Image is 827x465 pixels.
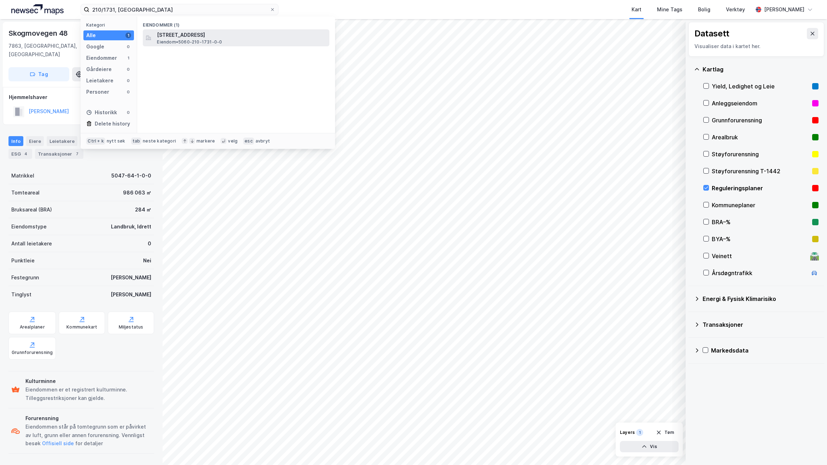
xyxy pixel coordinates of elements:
[703,65,819,74] div: Kartlag
[125,78,131,83] div: 0
[123,188,151,197] div: 986 063 ㎡
[137,17,335,29] div: Eiendommer (1)
[125,44,131,50] div: 0
[125,89,131,95] div: 0
[25,414,151,423] div: Forurensning
[764,5,804,14] div: [PERSON_NAME]
[86,42,104,51] div: Google
[12,350,53,355] div: Grunnforurensning
[636,429,643,436] div: 1
[11,172,34,180] div: Matrikkel
[148,239,151,248] div: 0
[35,149,83,159] div: Transaksjoner
[228,138,237,144] div: velg
[711,346,819,355] div: Markedsdata
[712,184,809,192] div: Reguleringsplaner
[197,138,215,144] div: markere
[694,42,818,51] div: Visualiser data i kartet her.
[86,65,112,74] div: Gårdeiere
[792,431,827,465] div: Kontrollprogram for chat
[243,138,254,145] div: esc
[11,273,39,282] div: Festegrunn
[694,28,729,39] div: Datasett
[8,67,69,81] button: Tag
[131,138,142,145] div: tab
[712,218,809,226] div: BRA–%
[712,235,809,243] div: BYA–%
[712,133,809,141] div: Arealbruk
[86,138,105,145] div: Ctrl + k
[119,324,143,330] div: Miljøstatus
[25,377,151,385] div: Kulturminne
[8,149,32,159] div: ESG
[651,427,679,438] button: Tøm
[26,136,44,146] div: Eiere
[111,172,151,180] div: 5047-64-1-0-0
[11,222,47,231] div: Eiendomstype
[86,22,134,28] div: Kategori
[620,441,679,452] button: Vis
[86,76,113,85] div: Leietakere
[74,150,81,157] div: 7
[86,108,117,117] div: Historikk
[125,110,131,115] div: 0
[111,222,151,231] div: Landbruk, Idrett
[712,82,809,91] div: Yield, Ledighet og Leie
[8,136,23,146] div: Info
[657,5,682,14] div: Mine Tags
[111,290,151,299] div: [PERSON_NAME]
[143,138,176,144] div: neste kategori
[66,324,97,330] div: Kommunekart
[703,295,819,303] div: Energi & Fysisk Klimarisiko
[22,150,29,157] div: 4
[89,4,270,15] input: Søk på adresse, matrikkel, gårdeiere, leietakere eller personer
[111,273,151,282] div: [PERSON_NAME]
[703,320,819,329] div: Transaksjoner
[712,252,807,260] div: Veinett
[95,120,130,128] div: Delete history
[11,205,52,214] div: Bruksareal (BRA)
[157,39,222,45] span: Eiendom • 5060-210-1731-0-0
[11,256,35,265] div: Punktleie
[125,33,131,38] div: 1
[107,138,125,144] div: nytt søk
[712,99,809,107] div: Anleggseiendom
[20,324,45,330] div: Arealplaner
[11,188,40,197] div: Tomteareal
[11,4,64,15] img: logo.a4113a55bc3d86da70a041830d287a7e.svg
[726,5,745,14] div: Verktøy
[712,116,809,124] div: Grunnforurensning
[86,54,117,62] div: Eiendommer
[8,42,119,59] div: 7863, [GEOGRAPHIC_DATA], [GEOGRAPHIC_DATA]
[810,251,819,261] div: 🛣️
[632,5,641,14] div: Kart
[143,256,151,265] div: Nei
[25,385,151,402] div: Eiendommen er et registrert kulturminne. Tilleggsrestriksjoner kan gjelde.
[712,150,809,158] div: Støyforurensning
[125,66,131,72] div: 0
[86,31,96,40] div: Alle
[698,5,710,14] div: Bolig
[11,239,52,248] div: Antall leietakere
[11,290,31,299] div: Tinglyst
[8,28,69,39] div: Skogmovegen 48
[86,88,109,96] div: Personer
[80,136,107,146] div: Datasett
[9,93,154,101] div: Hjemmelshaver
[712,167,809,175] div: Støyforurensning T-1442
[620,430,635,435] div: Layers
[712,269,807,277] div: Årsdøgntrafikk
[25,423,151,448] div: Eiendommen står på tomtegrunn som er påvirket av luft, grunn eller annen forurensning. Vennligst ...
[157,31,327,39] span: [STREET_ADDRESS]
[47,136,77,146] div: Leietakere
[256,138,270,144] div: avbryt
[135,205,151,214] div: 284 ㎡
[712,201,809,209] div: Kommuneplaner
[792,431,827,465] iframe: Chat Widget
[125,55,131,61] div: 1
